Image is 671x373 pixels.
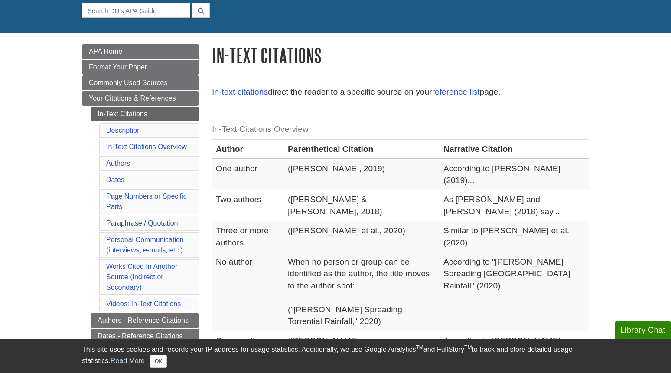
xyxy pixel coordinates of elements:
[106,236,184,254] a: Personal Communication(interviews, e-mails, etc.)
[82,3,190,18] input: Search DU's APA Guide
[106,176,124,183] a: Dates
[284,331,440,362] td: ([PERSON_NAME][GEOGRAPHIC_DATA], n.d.)
[106,193,187,210] a: Page Numbers or Specific Parts
[106,263,177,291] a: Works Cited In Another Source (Indirect or Secondary)
[416,344,423,350] sup: TM
[212,190,284,221] td: Two authors
[464,344,472,350] sup: TM
[82,91,199,106] a: Your Citations & References
[150,355,167,368] button: Close
[89,63,147,71] span: Format Your Paper
[284,221,440,252] td: ([PERSON_NAME] et al., 2020)
[440,221,589,252] td: Similar to [PERSON_NAME] et al. (2020)...
[212,120,589,139] caption: In-Text Citations Overview
[212,140,284,159] th: Author
[212,44,589,66] h1: In-Text Citations
[91,313,199,328] a: Authors - Reference Citations
[212,159,284,190] td: One author
[284,252,440,331] td: When no person or group can be identified as the author, the title moves to the author spot: ("[P...
[440,190,589,221] td: As [PERSON_NAME] and [PERSON_NAME] (2018) say...
[440,252,589,331] td: According to "[PERSON_NAME] Spreading [GEOGRAPHIC_DATA] Rainfall" (2020)...
[212,331,284,362] td: Group author
[212,87,268,96] a: In-text citations
[212,221,284,252] td: Three or more authors
[440,159,589,190] td: According to [PERSON_NAME] (2019)...
[615,321,671,339] button: Library Chat
[212,86,589,98] p: direct the reader to a specific source on your page.
[89,79,167,86] span: Commonly Used Sources
[212,252,284,331] td: No author
[284,190,440,221] td: ([PERSON_NAME] & [PERSON_NAME], 2018)
[82,344,589,368] div: This site uses cookies and records your IP address for usage statistics. Additionally, we use Goo...
[82,75,199,90] a: Commonly Used Sources
[106,127,141,134] a: Description
[284,159,440,190] td: ([PERSON_NAME], 2019)
[440,331,589,362] td: According to [PERSON_NAME][GEOGRAPHIC_DATA] (n.d.)...
[82,44,199,59] a: APA Home
[432,87,480,96] a: reference list
[91,329,199,344] a: Dates - Reference Citations
[91,107,199,121] a: In-Text Citations
[106,219,178,227] a: Paraphrase / Quotation
[82,60,199,75] a: Format Your Paper
[106,143,187,151] a: In-Text Citations Overview
[284,140,440,159] th: Parenthetical Citation
[89,48,122,55] span: APA Home
[440,140,589,159] th: Narrative Citation
[106,300,181,308] a: Videos: In-Text Citations
[106,160,130,167] a: Authors
[89,95,176,102] span: Your Citations & References
[111,357,145,364] a: Read More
